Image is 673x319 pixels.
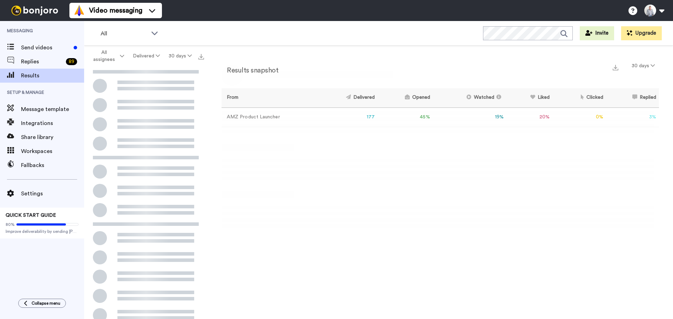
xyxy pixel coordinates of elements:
th: Replied [606,88,659,108]
button: 30 days [164,50,196,62]
button: Collapse menu [18,299,66,308]
img: export.svg [198,54,204,60]
span: Replies [21,57,63,66]
th: From [222,88,317,108]
img: export.svg [613,65,618,70]
td: 45 % [378,108,433,127]
span: Settings [21,189,84,198]
span: Fallbacks [21,161,84,169]
td: 3 % [606,108,659,127]
th: Clicked [552,88,606,108]
button: All assignees [86,46,128,66]
td: AMZ Product Launcher [222,108,317,127]
span: Message template [21,105,84,113]
th: Liked [507,88,552,108]
span: 80% [6,222,15,227]
span: Video messaging [89,6,142,15]
span: QUICK START GUIDE [6,213,56,218]
h2: Results snapshot [222,67,278,74]
button: 30 days [627,60,659,72]
span: All assignees [90,49,118,63]
span: Send videos [21,43,71,52]
td: 0 % [552,108,606,127]
td: 19 % [433,108,507,127]
span: Integrations [21,119,84,127]
span: Collapse menu [32,300,60,306]
button: Invite [580,26,614,40]
button: Export all results that match these filters now. [196,51,206,61]
td: 20 % [507,108,552,127]
span: Improve deliverability by sending [PERSON_NAME]’s from your own email [6,229,79,234]
button: Export a summary of each team member’s results that match this filter now. [611,62,620,72]
span: Workspaces [21,147,84,155]
th: Opened [378,88,433,108]
div: 89 [66,58,77,65]
img: bj-logo-header-white.svg [8,6,61,15]
span: Results [21,71,84,80]
img: vm-color.svg [74,5,85,16]
th: Delivered [317,88,378,108]
th: Watched [433,88,507,108]
button: Delivered [128,50,164,62]
td: 177 [317,108,378,127]
span: All [101,29,148,38]
span: Share library [21,133,84,141]
button: Upgrade [621,26,662,40]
